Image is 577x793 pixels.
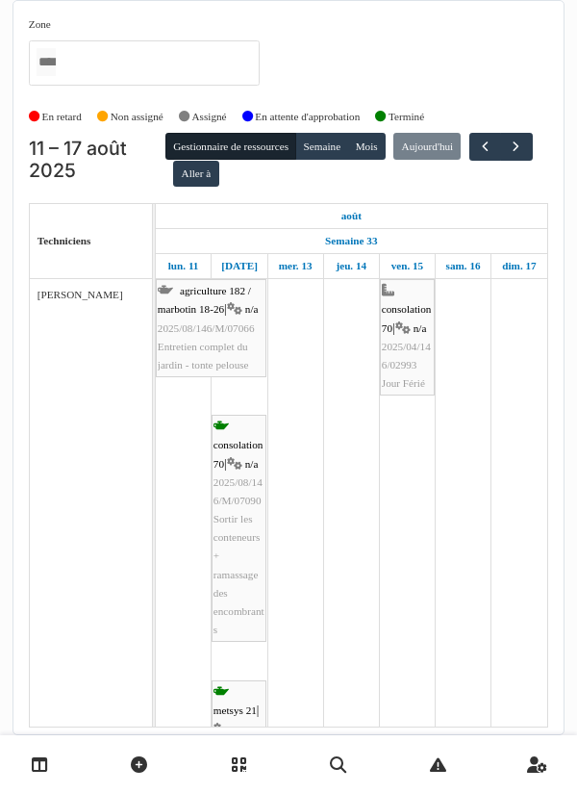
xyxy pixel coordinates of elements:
[382,282,433,393] div: |
[337,204,366,228] a: 11 août 2025
[245,303,259,315] span: n/a
[158,322,255,334] span: 2025/08/146/M/07066
[389,109,424,125] label: Terminé
[173,161,218,188] button: Aller à
[469,133,501,161] button: Précédent
[158,285,251,315] span: agriculture 182 / marbotin 18-26
[213,476,263,506] span: 2025/08/146/M/07090
[38,289,123,300] span: [PERSON_NAME]
[37,48,56,76] input: Tous
[274,254,317,278] a: 13 août 2025
[158,282,264,374] div: |
[213,418,264,639] div: |
[38,235,91,246] span: Techniciens
[165,133,296,160] button: Gestionnaire de ressources
[213,513,264,635] span: Sortir les conteneurs + ramassage des encombrants
[295,133,348,160] button: Semaine
[192,109,227,125] label: Assigné
[497,254,540,278] a: 17 août 2025
[331,254,371,278] a: 14 août 2025
[245,458,259,470] span: n/a
[42,109,82,125] label: En retard
[213,439,263,469] span: consolation 70
[382,341,431,371] span: 2025/04/146/02993
[158,341,249,371] span: Entretien complet du jardin - tonte pelouse
[29,16,51,33] label: Zone
[29,138,165,183] h2: 11 – 17 août 2025
[111,109,163,125] label: Non assigné
[382,377,425,389] span: Jour Férié
[347,133,386,160] button: Mois
[387,254,429,278] a: 15 août 2025
[163,254,204,278] a: 11 août 2025
[216,254,263,278] a: 12 août 2025
[500,133,532,161] button: Suivant
[213,704,257,716] span: metsys 21
[382,303,432,333] span: consolation 70
[255,109,360,125] label: En attente d'approbation
[414,322,427,334] span: n/a
[393,133,461,160] button: Aujourd'hui
[320,229,382,253] a: Semaine 33
[232,724,245,735] span: n/a
[441,254,486,278] a: 16 août 2025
